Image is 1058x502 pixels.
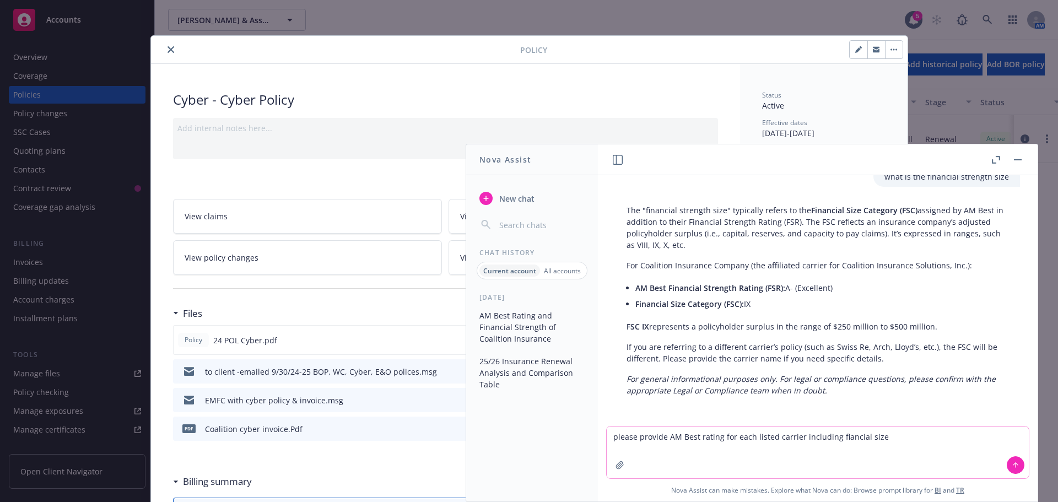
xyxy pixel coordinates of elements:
[173,240,442,275] a: View policy changes
[205,423,303,435] div: Coalition cyber invoice.Pdf
[884,171,1009,182] p: what is the financial strength size
[607,427,1029,478] textarea: please provide AM Best rating for each listed carrier including fiancial size
[173,90,718,109] div: Cyber - Cyber Policy
[185,210,228,222] span: View claims
[635,283,785,293] span: AM Best Financial Strength Rating (FSR):
[173,199,442,234] a: View claims
[497,193,535,204] span: New chat
[466,248,598,257] div: Chat History
[164,43,177,56] button: close
[956,485,964,495] a: TR
[497,217,585,233] input: Search chats
[475,188,589,208] button: New chat
[635,299,744,309] span: Financial Size Category (FSC):
[627,321,649,332] span: FSC IX
[483,266,536,276] p: Current account
[173,474,252,489] div: Billing summary
[173,306,202,321] div: Files
[520,44,547,56] span: Policy
[183,306,202,321] h3: Files
[762,100,784,111] span: Active
[627,204,1009,251] p: The "financial strength size" typically refers to the assigned by AM Best in addition to their Fi...
[475,352,589,393] button: 25/26 Insurance Renewal Analysis and Comparison Table
[602,479,1033,501] span: Nova Assist can make mistakes. Explore what Nova can do: Browse prompt library for and
[635,296,1009,312] li: IX
[762,90,781,100] span: Status
[205,366,437,377] div: to client -emailed 9/30/24-25 BOP, WC, Cyber, E&O polices.msg
[627,260,1009,271] p: For Coalition Insurance Company (the affiliated carrier for Coalition Insurance Solutions, Inc.):
[466,293,598,302] div: [DATE]
[182,335,204,345] span: Policy
[627,321,1009,332] p: represents a policyholder surplus in the range of $250 million to $500 million.
[479,154,531,165] h1: Nova Assist
[811,205,917,215] span: Financial Size Category (FSC)
[635,280,1009,296] li: A- (Excellent)
[449,199,718,234] a: View scheduled items
[185,252,258,263] span: View policy changes
[544,266,581,276] p: All accounts
[935,485,941,495] a: BI
[762,118,886,139] div: [DATE] - [DATE]
[449,240,718,275] a: View coverage
[460,252,512,263] span: View coverage
[475,306,589,348] button: AM Best Rating and Financial Strength of Coalition Insurance
[177,122,714,134] div: Add internal notes here...
[460,210,541,222] span: View scheduled items
[213,334,277,346] span: 24 POL Cyber.pdf
[205,395,343,406] div: EMFC with cyber policy & invoice.msg
[183,474,252,489] h3: Billing summary
[627,341,1009,364] p: If you are referring to a different carrier’s policy (such as Swiss Re, Arch, Lloyd’s, etc.), the...
[182,424,196,433] span: Pdf
[762,118,807,127] span: Effective dates
[627,374,996,396] em: For general informational purposes only. For legal or compliance questions, please confirm with t...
